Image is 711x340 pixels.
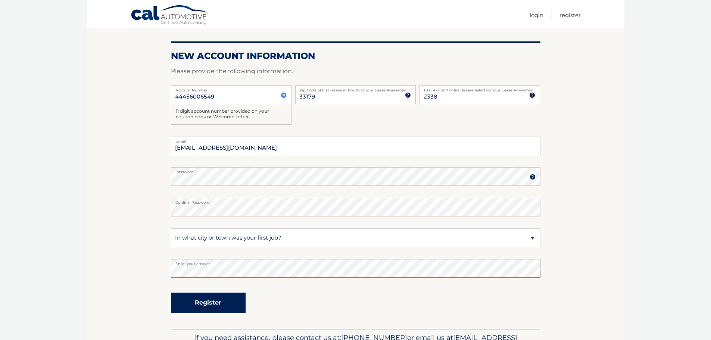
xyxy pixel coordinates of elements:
[171,137,540,143] label: Email
[559,9,581,21] a: Register
[171,259,540,265] label: Enter your answer
[295,85,416,91] label: Zip Code of first lessee in box 1b of your Lease Agreement
[171,198,540,204] label: Confirm Password
[529,92,535,98] img: tooltip.svg
[171,66,540,77] p: Please provide the following information.
[420,85,540,104] input: SSN or EIN (last 4 digits only)
[171,85,291,104] input: Account Number
[171,167,540,173] label: Password
[171,50,540,62] h2: New Account Information
[171,293,246,313] button: Register
[281,92,287,98] img: close.svg
[530,174,536,180] img: tooltip.svg
[171,137,540,155] input: Email
[530,9,543,21] a: Login
[171,85,291,91] label: Account Number
[171,104,291,125] div: 11 digit account number provided on your coupon book or Welcome Letter
[405,92,411,98] img: tooltip.svg
[295,85,416,104] input: Zip Code
[131,5,209,26] a: Cal Automotive
[420,85,540,91] label: Last 4 of SSN of first lessee listed on your Lease Agreement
